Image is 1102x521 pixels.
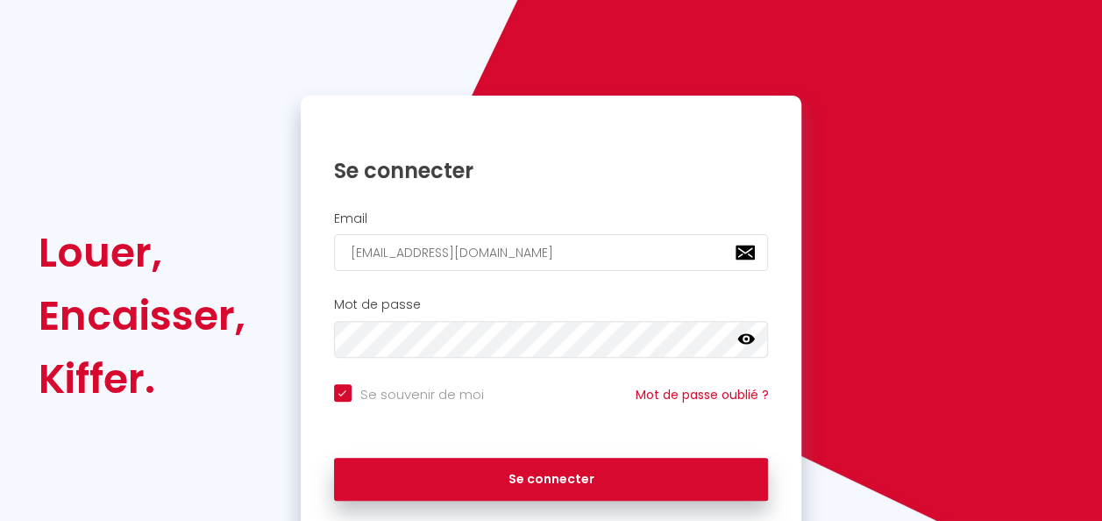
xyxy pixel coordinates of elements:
h1: Se connecter [334,157,769,184]
h2: Mot de passe [334,297,769,312]
input: Ton Email [334,234,769,271]
h2: Email [334,211,769,226]
div: Encaisser, [39,284,245,347]
div: Louer, [39,221,245,284]
div: Kiffer. [39,347,245,410]
a: Mot de passe oublié ? [635,386,768,403]
button: Se connecter [334,458,769,502]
